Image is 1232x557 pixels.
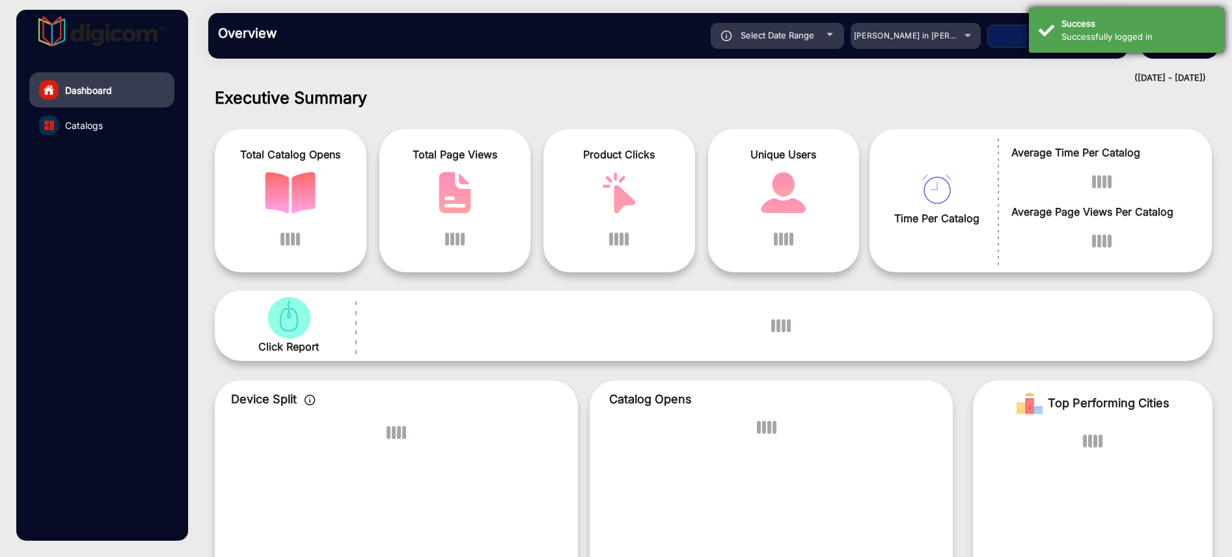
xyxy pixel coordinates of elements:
span: Catalogs [65,119,103,132]
span: Unique Users [718,147,850,162]
span: Dashboard [65,83,112,97]
img: catalog [44,121,54,130]
img: Rank image [1017,390,1043,416]
div: ([DATE] - [DATE]) [195,72,1206,85]
span: Total Page Views [389,147,521,162]
a: Catalogs [29,107,174,143]
span: Top Performing Cities [1048,390,1170,416]
img: catalog [594,172,644,214]
span: Total Catalog Opens [225,147,357,162]
h3: Overview [218,25,400,41]
h1: Executive Summary [215,88,1212,107]
span: Average Page Views Per Catalog [1011,204,1192,220]
span: Click Report [258,339,319,354]
a: Dashboard [29,72,174,107]
div: Success [1061,18,1214,31]
img: vmg-logo [38,16,166,46]
span: Average Time Per Catalog [1011,145,1192,160]
button: Apply [987,25,1091,48]
img: catalog [922,175,951,204]
img: catalog [758,172,809,214]
img: icon [721,31,732,41]
span: [PERSON_NAME] in [PERSON_NAME] [854,31,998,40]
span: Select Date Range [741,30,814,40]
img: icon [305,395,316,405]
p: Catalog Opens [609,390,933,408]
div: Successfully logged in [1061,31,1214,44]
img: catalog [265,172,316,214]
img: catalog [264,297,314,339]
span: Product Clicks [553,147,685,162]
span: Device Split [231,392,297,406]
img: home [43,84,55,96]
img: catalog [430,172,480,214]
